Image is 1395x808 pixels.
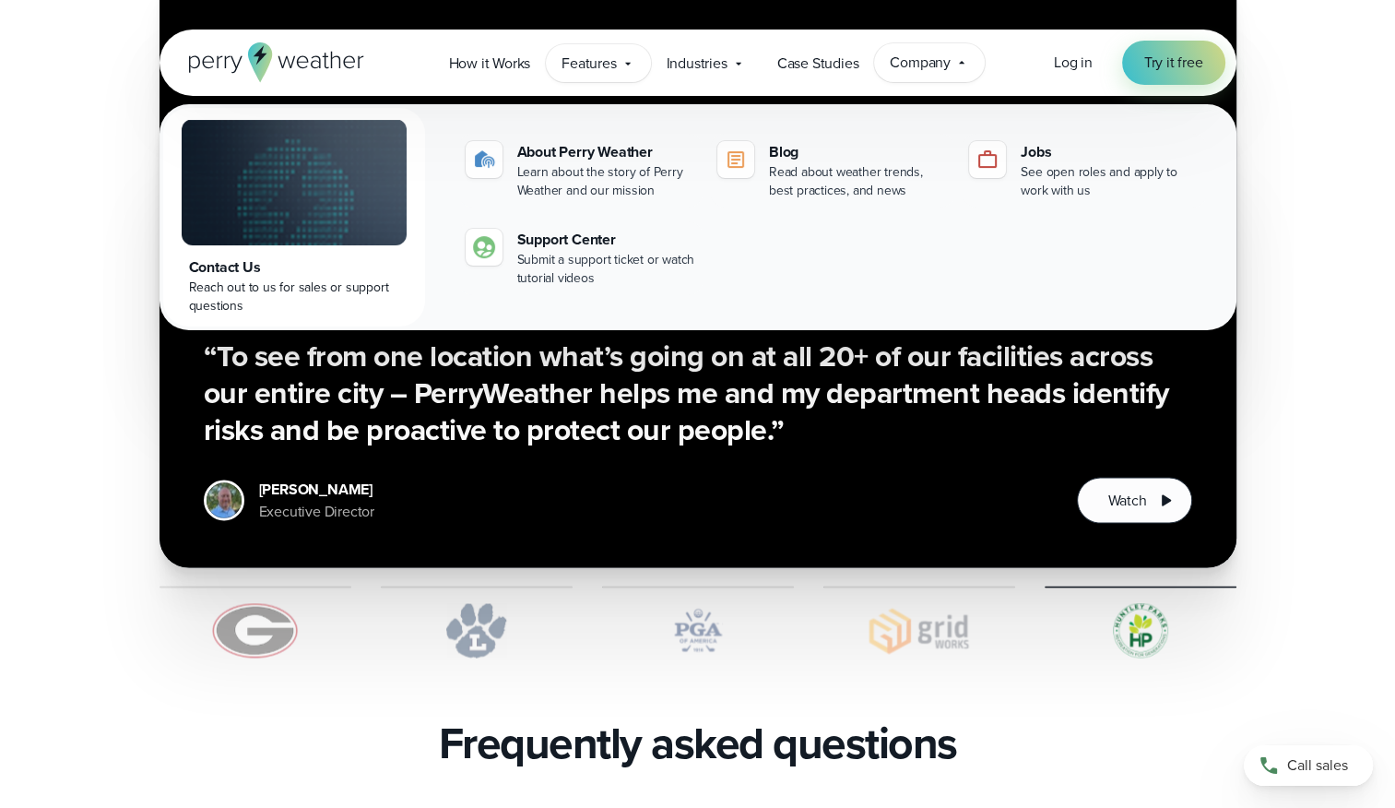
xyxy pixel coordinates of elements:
[962,134,1206,208] a: Jobs See open roles and apply to work with us
[1287,755,1348,777] span: Call sales
[1144,52,1203,74] span: Try it free
[1122,41,1225,85] a: Try it free
[458,134,703,208] a: About Perry Weather Learn about the story of Perry Weather and our mission
[890,52,951,74] span: Company
[458,221,703,295] a: Support Center Submit a support ticket or watch tutorial videos
[517,163,695,200] div: Learn about the story of Perry Weather and our mission
[762,44,875,82] a: Case Studies
[1244,745,1373,786] a: Call sales
[259,500,374,522] div: Executive Director
[439,717,957,768] h2: Frequently asked questions
[562,53,616,75] span: Features
[1107,489,1146,511] span: Watch
[517,141,695,163] div: About Perry Weather
[189,279,399,315] div: Reach out to us for sales or support questions
[769,141,947,163] div: Blog
[710,134,954,208] a: Blog Read about weather trends, best practices, and news
[204,337,1192,447] h3: “To see from one location what’s going on at all 20+ of our facilities across our entire city – P...
[602,602,794,658] img: PGA.svg
[777,53,859,75] span: Case Studies
[449,53,531,75] span: How it Works
[725,149,747,171] img: blog-icon.svg
[189,256,399,279] div: Contact Us
[1077,477,1191,523] button: Watch
[1021,163,1199,200] div: See open roles and apply to work with us
[259,478,374,500] div: [PERSON_NAME]
[1054,52,1093,73] span: Log in
[473,149,495,171] img: about-icon.svg
[163,108,425,327] a: Contact Us Reach out to us for sales or support questions
[433,44,547,82] a: How it Works
[517,229,695,251] div: Support Center
[473,236,495,258] img: contact-icon.svg
[1021,141,1199,163] div: Jobs
[1054,52,1093,74] a: Log in
[517,251,695,288] div: Submit a support ticket or watch tutorial videos
[769,163,947,200] div: Read about weather trends, best practices, and news
[823,602,1015,658] img: Gridworks.svg
[667,53,727,75] span: Industries
[976,149,999,171] img: jobs-icon-1.svg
